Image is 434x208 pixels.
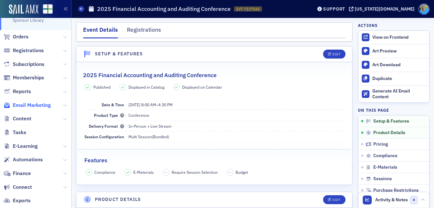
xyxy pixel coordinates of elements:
[13,129,26,136] span: Tasks
[332,198,340,202] div: Edit
[128,134,152,139] span: Multi Session
[102,102,124,107] span: Date & Time
[358,107,430,113] h4: On this page
[95,51,143,57] h4: Setup & Features
[229,170,231,174] span: –
[373,130,405,136] span: Product Details
[13,156,43,163] span: Automations
[418,4,430,15] span: Profile
[236,169,248,175] span: Budget
[358,58,429,72] a: Art Download
[43,4,53,14] img: SailAMX
[4,129,26,136] a: Tasks
[355,6,415,12] div: [US_STATE][DOMAIN_NAME]
[372,35,426,40] div: View on Frontend
[133,169,154,175] span: E-Materials
[93,84,111,90] span: Published
[13,102,51,109] span: Email Marketing
[358,31,429,44] a: View on Frontend
[373,141,388,147] span: Pricing
[172,169,218,175] span: Require Session Selection
[358,72,429,85] button: Duplicate
[323,6,345,12] div: Support
[13,88,31,95] span: Reports
[165,170,167,174] span: –
[13,197,31,204] span: Exports
[127,26,161,37] div: Registrations
[83,26,118,38] div: Event Details
[373,164,397,170] span: E-Materials
[128,102,140,107] span: [DATE]
[97,5,231,13] h1: 2025 Financial Accounting and Auditing Conference
[128,113,149,118] span: Conference
[372,48,426,54] div: Art Preview
[4,88,31,95] a: Reports
[4,156,43,163] a: Automations
[13,143,38,150] span: E-Learning
[12,17,44,23] a: Sponsor Library
[158,102,173,107] time: 4:30 PM
[94,113,124,118] span: Product Type
[13,61,44,68] span: Subscriptions
[4,143,38,150] a: E-Learning
[128,84,164,90] span: Displayed in Catalog
[372,76,426,82] div: Duplicate
[373,153,398,159] span: Compliance
[372,88,426,100] div: Generate AI Email Content
[84,134,124,139] span: Session Configuration
[358,44,429,58] a: Art Preview
[372,62,426,68] div: Art Download
[410,196,418,204] span: 0
[373,118,409,124] span: Setup & Features
[13,184,32,191] span: Connect
[373,176,392,182] span: Sessions
[13,170,31,177] span: Finance
[13,47,44,54] span: Registrations
[13,74,44,81] span: Memberships
[236,6,260,12] span: EVT-7157543
[95,196,141,203] h4: Product Details
[13,115,31,122] span: Content
[94,169,115,175] span: Compliance
[84,156,107,164] h2: Features
[4,197,31,204] a: Exports
[4,102,51,109] a: Email Marketing
[373,188,419,193] span: Purchase Restrictions
[375,196,408,203] span: Activity & Notes
[4,74,44,81] a: Memberships
[4,47,44,54] a: Registrations
[128,132,345,142] dd: (Bundled)
[323,195,345,204] button: Edit
[83,71,217,79] h2: 2025 Financial Accounting and Auditing Conference
[128,124,172,129] span: In-Person + Live Stream
[182,84,222,90] span: Displayed on Calendar
[4,61,44,68] a: Subscriptions
[141,102,156,107] time: 8:00 AM
[349,7,417,11] button: [US_STATE][DOMAIN_NAME]
[9,4,38,15] img: SailAMX
[38,4,53,15] a: View Homepage
[323,50,345,59] button: Edit
[358,85,429,103] button: Generate AI Email Content
[332,52,340,56] div: Edit
[89,124,124,129] span: Delivery Format
[128,102,173,107] span: –
[4,115,31,122] a: Content
[13,33,28,40] span: Orders
[4,184,32,191] a: Connect
[4,170,31,177] a: Finance
[4,33,28,40] a: Orders
[358,22,378,28] h4: Actions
